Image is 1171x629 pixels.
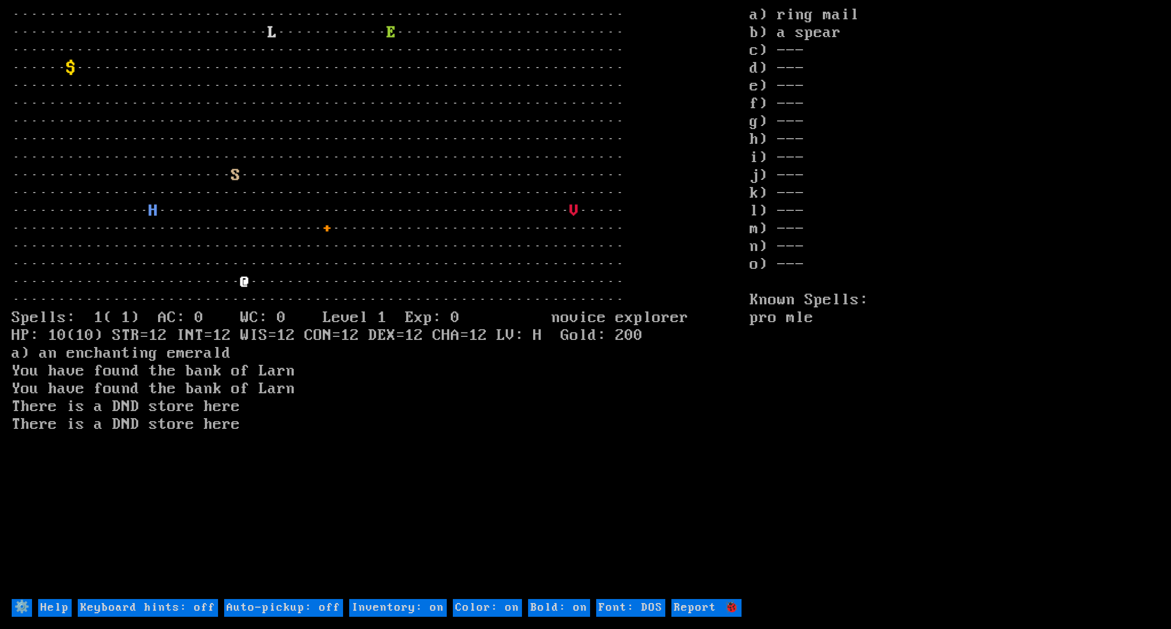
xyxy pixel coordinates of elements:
[78,599,218,617] input: Keyboard hints: off
[349,599,447,617] input: Inventory: on
[12,6,750,597] larn: ··································································· ···························· ...
[149,202,158,220] font: H
[224,599,343,617] input: Auto-pickup: off
[570,202,579,220] font: V
[750,6,1159,597] stats: a) ring mail b) a spear c) --- d) --- e) --- f) --- g) --- h) --- i) --- j) --- k) --- l) --- m) ...
[453,599,522,617] input: Color: on
[38,599,72,617] input: Help
[671,599,742,617] input: Report 🐞
[240,273,250,291] font: @
[12,599,32,617] input: ⚙️
[268,24,277,42] font: L
[596,599,665,617] input: Font: DOS
[67,59,76,77] font: $
[323,220,332,238] font: +
[387,24,396,42] font: E
[528,599,590,617] input: Bold: on
[231,167,240,184] font: S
